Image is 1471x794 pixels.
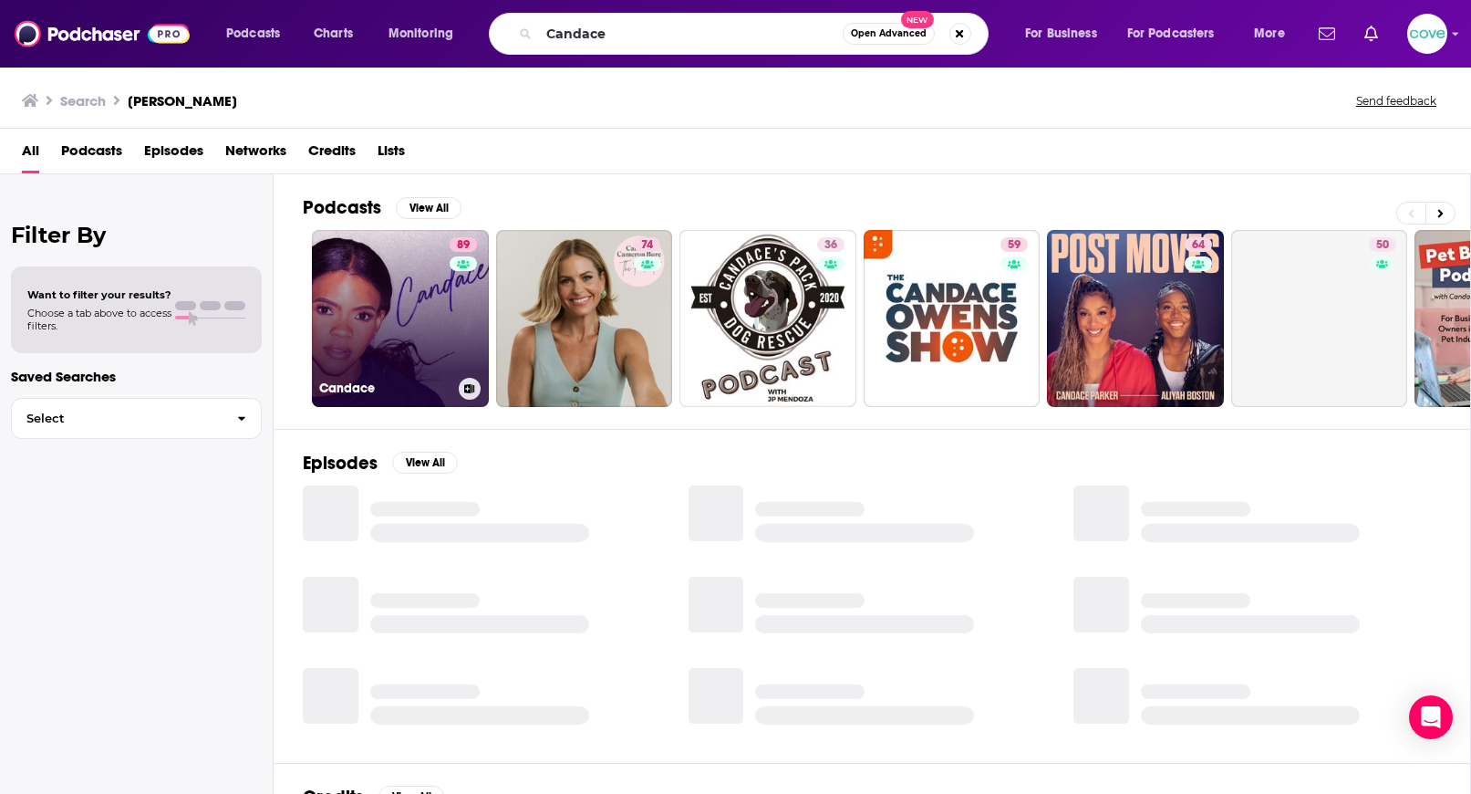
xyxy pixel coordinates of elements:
a: 64 [1047,230,1224,407]
button: open menu [1012,19,1120,48]
span: Want to filter your results? [27,288,171,301]
button: Show profile menu [1407,14,1447,54]
a: 59 [1000,237,1028,252]
h3: [PERSON_NAME] [128,92,237,110]
button: View All [396,197,461,219]
span: More [1254,21,1285,47]
a: Charts [302,19,364,48]
a: 64 [1185,237,1212,252]
a: 59 [864,230,1041,407]
div: Search podcasts, credits, & more... [506,13,1006,55]
span: Monitoring [388,21,453,47]
span: 59 [1008,236,1020,255]
span: Logged in as CovePodcast [1407,14,1447,54]
span: 36 [824,236,837,255]
img: Podchaser - Follow, Share and Rate Podcasts [15,16,190,51]
span: New [901,11,934,28]
button: open menu [1115,19,1241,48]
a: 89Candace [312,230,489,407]
a: Credits [308,136,356,173]
a: All [22,136,39,173]
a: 89 [450,237,477,252]
button: open menu [213,19,304,48]
span: Open Advanced [851,29,927,38]
span: 50 [1376,236,1389,255]
span: Charts [314,21,353,47]
span: Choose a tab above to access filters. [27,307,171,332]
a: 74 [496,230,673,407]
a: EpisodesView All [303,452,458,475]
span: Select [12,413,223,424]
div: Open Intercom Messenger [1409,695,1453,739]
a: Podcasts [61,136,122,173]
span: For Business [1025,21,1097,47]
a: Lists [378,136,405,173]
a: 36 [817,237,844,252]
h3: Search [60,92,106,110]
h2: Filter By [11,222,262,248]
a: 36 [679,230,856,407]
span: 89 [457,236,470,255]
h2: Episodes [303,452,378,475]
a: 74 [634,237,660,252]
input: Search podcasts, credits, & more... [539,19,843,48]
button: Open AdvancedNew [843,23,935,45]
a: 50 [1231,230,1408,407]
button: View All [392,452,458,474]
button: Select [11,398,262,439]
p: Saved Searches [11,368,262,385]
a: PodcastsView All [303,196,461,219]
span: 74 [641,236,653,255]
span: For Podcasters [1127,21,1215,47]
button: open menu [1241,19,1308,48]
a: Networks [225,136,286,173]
h3: Candace [319,381,451,396]
button: open menu [376,19,477,48]
span: Podcasts [226,21,280,47]
span: 64 [1192,236,1205,255]
a: Show notifications dropdown [1357,18,1385,49]
a: Show notifications dropdown [1311,18,1342,49]
img: User Profile [1407,14,1447,54]
button: Send feedback [1351,93,1442,109]
a: Episodes [144,136,203,173]
a: 50 [1369,237,1396,252]
h2: Podcasts [303,196,381,219]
